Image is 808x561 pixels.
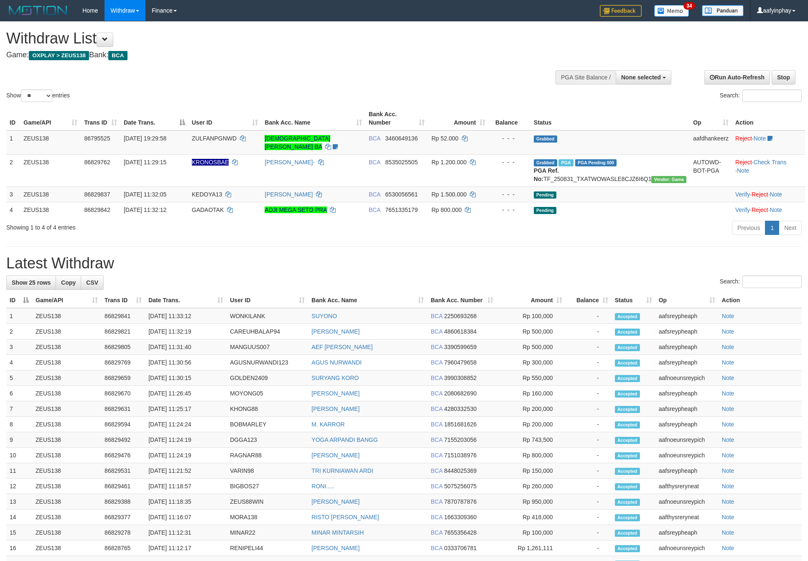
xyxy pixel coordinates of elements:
[6,494,32,510] td: 13
[369,191,380,198] span: BCA
[655,401,719,417] td: aafsreypheaph
[534,191,556,199] span: Pending
[431,436,442,443] span: BCA
[145,386,227,401] td: [DATE] 11:26:45
[616,70,671,84] button: None selected
[6,355,32,370] td: 4
[497,417,566,432] td: Rp 200,000
[192,135,237,142] span: ZULFANPGNWD
[655,494,719,510] td: aafnoeunsreypich
[492,190,527,199] div: - - -
[311,498,359,505] a: [PERSON_NAME]
[735,207,750,213] a: Verify
[81,275,104,290] a: CSV
[534,135,557,143] span: Grabbed
[32,355,101,370] td: ZEUS138
[444,344,477,350] span: Copy 3390599659 to clipboard
[742,275,802,288] input: Search:
[722,328,734,335] a: Note
[265,159,315,166] a: [PERSON_NAME]-
[6,130,20,155] td: 1
[558,159,573,166] span: Marked by aafnoeunsreypich
[615,375,640,382] span: Accepted
[311,313,337,319] a: SUYONO
[732,221,765,235] a: Previous
[770,207,783,213] a: Note
[108,51,127,60] span: BCA
[497,293,566,308] th: Amount: activate to sort column ascending
[772,70,795,84] a: Stop
[311,328,359,335] a: [PERSON_NAME]
[444,467,477,474] span: Copy 8448025369 to clipboard
[145,324,227,339] td: [DATE] 11:32:19
[497,494,566,510] td: Rp 950,000
[84,135,110,142] span: 86795525
[261,107,365,130] th: Bank Acc. Name: activate to sort column ascending
[566,339,612,355] td: -
[84,191,110,198] span: 86829837
[566,324,612,339] td: -
[431,467,442,474] span: BCA
[6,448,32,463] td: 10
[655,432,719,448] td: aafnoeunsreypich
[6,386,32,401] td: 6
[6,275,56,290] a: Show 25 rows
[732,202,805,217] td: · ·
[497,401,566,417] td: Rp 200,000
[444,359,477,366] span: Copy 7960479658 to clipboard
[690,154,732,186] td: AUTOWD-BOT-PGA
[615,437,640,444] span: Accepted
[615,360,640,367] span: Accepted
[735,159,752,166] a: Reject
[431,375,442,381] span: BCA
[6,220,330,232] div: Showing 1 to 4 of 4 entries
[566,417,612,432] td: -
[6,30,530,47] h1: Withdraw List
[101,463,145,479] td: 86829531
[124,135,166,142] span: [DATE] 19:29:58
[497,386,566,401] td: Rp 160,000
[735,135,752,142] a: Reject
[20,130,81,155] td: ZEUS138
[6,432,32,448] td: 9
[444,436,477,443] span: Copy 7155203056 to clipboard
[227,401,308,417] td: KHONG88
[265,207,326,213] a: ADJI MEGA SETO PRA
[101,432,145,448] td: 86829492
[444,405,477,412] span: Copy 4280332530 to clipboard
[227,370,308,386] td: GOLDEN2409
[311,452,359,459] a: [PERSON_NAME]
[575,159,617,166] span: PGA Pending
[752,191,768,198] a: Reject
[722,359,734,366] a: Note
[101,510,145,525] td: 86829377
[683,2,695,10] span: 34
[32,510,101,525] td: ZEUS138
[444,452,477,459] span: Copy 7151038976 to clipboard
[444,328,477,335] span: Copy 4860618384 to clipboard
[32,494,101,510] td: ZEUS138
[61,279,76,286] span: Copy
[311,405,359,412] a: [PERSON_NAME]
[722,498,734,505] a: Note
[369,207,380,213] span: BCA
[431,135,459,142] span: Rp 52.000
[615,313,640,320] span: Accepted
[615,421,640,428] span: Accepted
[431,483,442,490] span: BCA
[6,308,32,324] td: 1
[651,176,686,183] span: Vendor URL: https://trx31.1velocity.biz
[6,510,32,525] td: 14
[431,344,442,350] span: BCA
[566,494,612,510] td: -
[227,308,308,324] td: WONKILANK
[6,4,70,17] img: MOTION_logo.png
[428,107,488,130] th: Amount: activate to sort column ascending
[369,135,380,142] span: BCA
[81,107,120,130] th: Trans ID: activate to sort column ascending
[227,293,308,308] th: User ID: activate to sort column ascending
[534,167,559,182] b: PGA Ref. No:
[6,51,530,59] h4: Game: Bank:
[32,308,101,324] td: ZEUS138
[311,483,334,490] a: RONI.....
